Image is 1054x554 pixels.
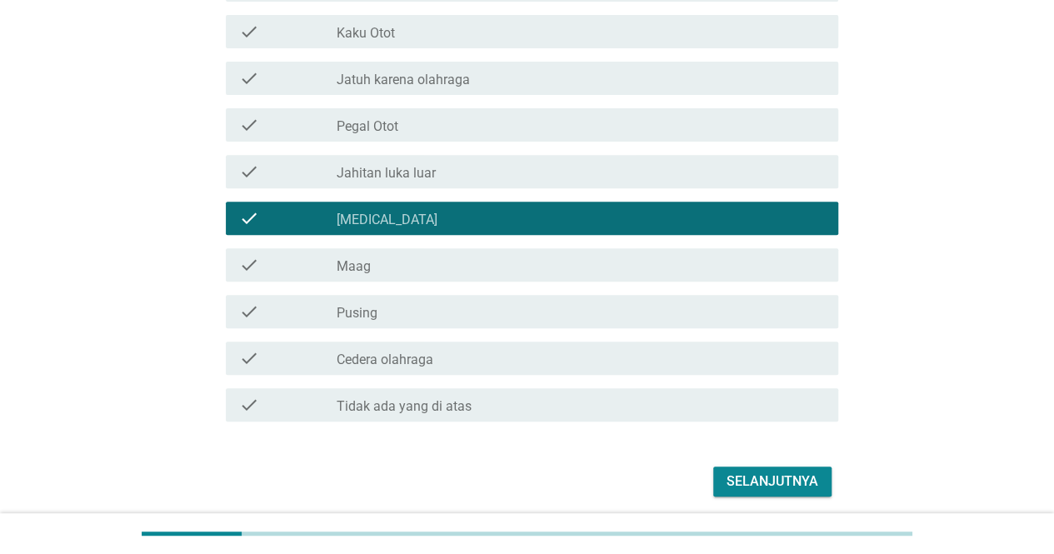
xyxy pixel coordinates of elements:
[337,398,472,415] label: Tidak ada yang di atas
[239,348,259,368] i: check
[239,162,259,182] i: check
[337,72,470,88] label: Jatuh karena olahraga
[239,302,259,322] i: check
[337,212,437,228] label: [MEDICAL_DATA]
[239,395,259,415] i: check
[239,68,259,88] i: check
[337,258,371,275] label: Maag
[239,22,259,42] i: check
[337,118,398,135] label: Pegal Otot
[337,165,436,182] label: Jahitan luka luar
[239,255,259,275] i: check
[239,115,259,135] i: check
[727,472,818,492] div: Selanjutnya
[713,467,832,497] button: Selanjutnya
[337,352,433,368] label: Cedera olahraga
[239,208,259,228] i: check
[337,305,377,322] label: Pusing
[337,25,395,42] label: Kaku Otot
